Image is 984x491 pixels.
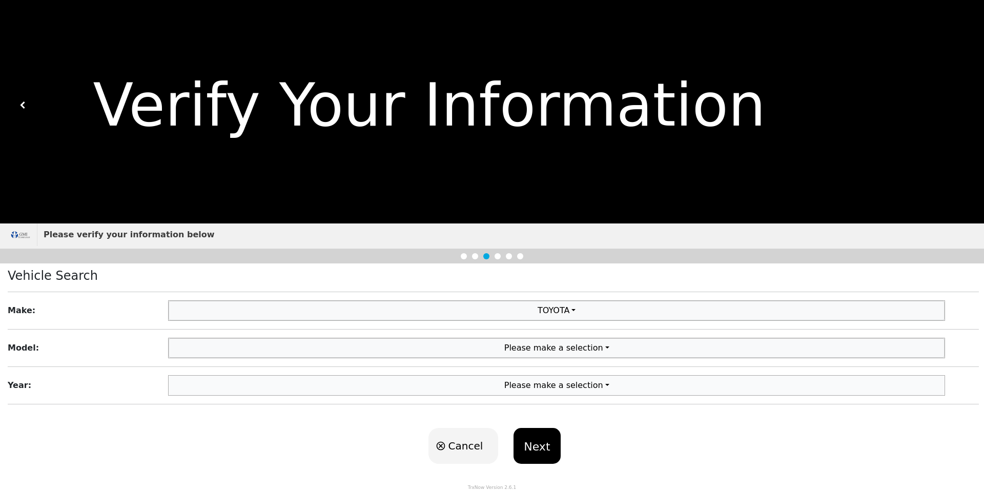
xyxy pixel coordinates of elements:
[169,301,945,320] button: TOYOTA
[169,376,945,395] button: Please make a selection
[448,438,483,454] span: Cancel
[8,379,163,392] b: Year :
[8,304,163,317] b: Make :
[428,428,498,464] button: Cancel
[44,230,215,239] strong: Please verify your information below
[19,101,27,109] img: white carat left
[169,338,945,358] button: Please make a selection
[514,428,560,464] button: Next
[8,269,979,283] h4: Vehicle Search
[27,61,964,150] div: Verify Your Information
[10,229,31,241] img: trx now logo
[8,342,163,354] b: Model :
